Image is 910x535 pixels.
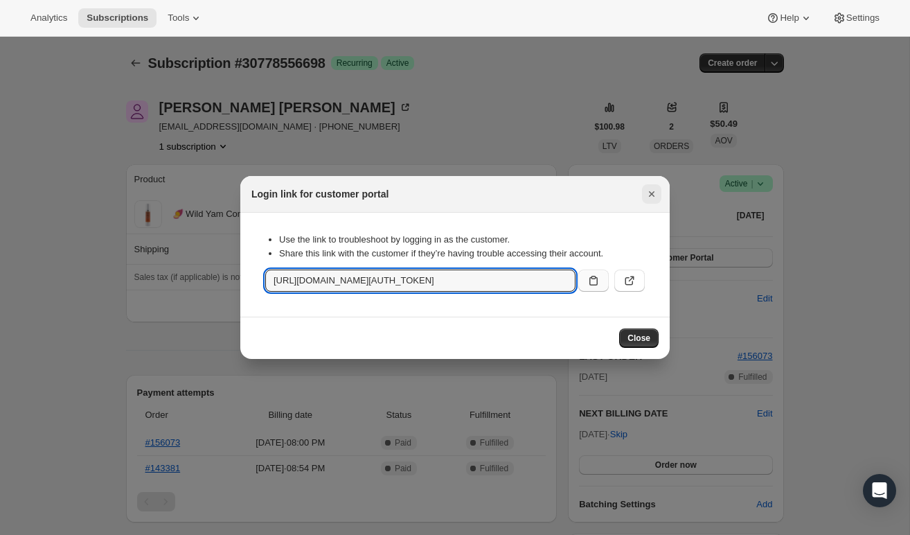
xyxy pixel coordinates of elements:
button: Analytics [22,8,75,28]
span: Tools [168,12,189,24]
button: Tools [159,8,211,28]
span: Settings [846,12,880,24]
span: Analytics [30,12,67,24]
button: Close [619,328,659,348]
span: Subscriptions [87,12,148,24]
span: Close [627,333,650,344]
button: Help [758,8,821,28]
div: Open Intercom Messenger [863,474,896,507]
button: Subscriptions [78,8,157,28]
span: Help [780,12,799,24]
li: Use the link to troubleshoot by logging in as the customer. [279,233,645,247]
button: Close [642,184,661,204]
h2: Login link for customer portal [251,187,389,201]
button: Settings [824,8,888,28]
li: Share this link with the customer if they’re having trouble accessing their account. [279,247,645,261]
